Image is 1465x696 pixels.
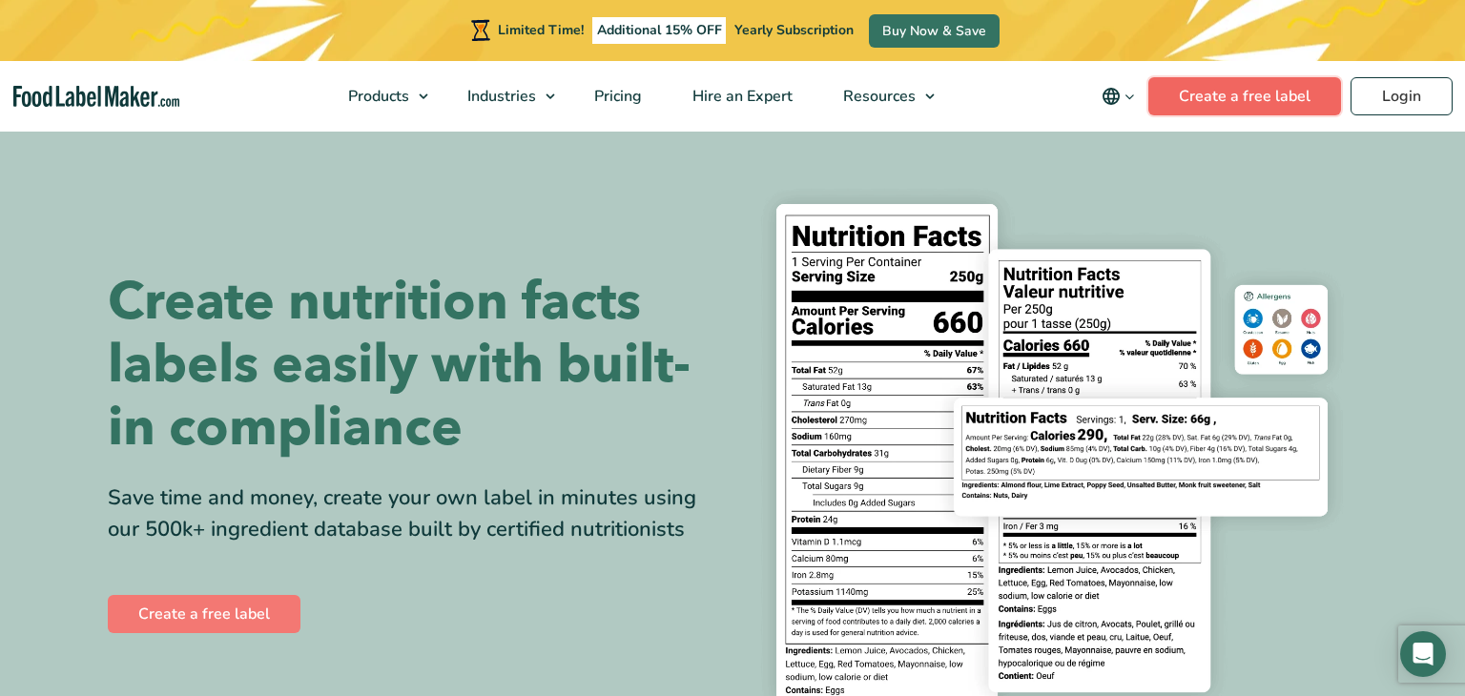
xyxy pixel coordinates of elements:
a: Products [323,61,438,132]
a: Hire an Expert [668,61,814,132]
div: Save time and money, create your own label in minutes using our 500k+ ingredient database built b... [108,482,718,545]
span: Yearly Subscription [734,21,854,39]
a: Buy Now & Save [869,14,1000,48]
a: Create a free label [1148,77,1341,115]
span: Pricing [588,86,644,107]
span: Industries [462,86,538,107]
a: Login [1351,77,1453,115]
div: Open Intercom Messenger [1400,631,1446,677]
span: Hire an Expert [687,86,794,107]
a: Pricing [569,61,663,132]
span: Limited Time! [498,21,584,39]
span: Resources [837,86,918,107]
span: Additional 15% OFF [592,17,727,44]
span: Products [342,86,411,107]
h1: Create nutrition facts labels easily with built-in compliance [108,271,718,460]
a: Industries [443,61,565,132]
a: Create a free label [108,595,300,633]
a: Resources [818,61,944,132]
